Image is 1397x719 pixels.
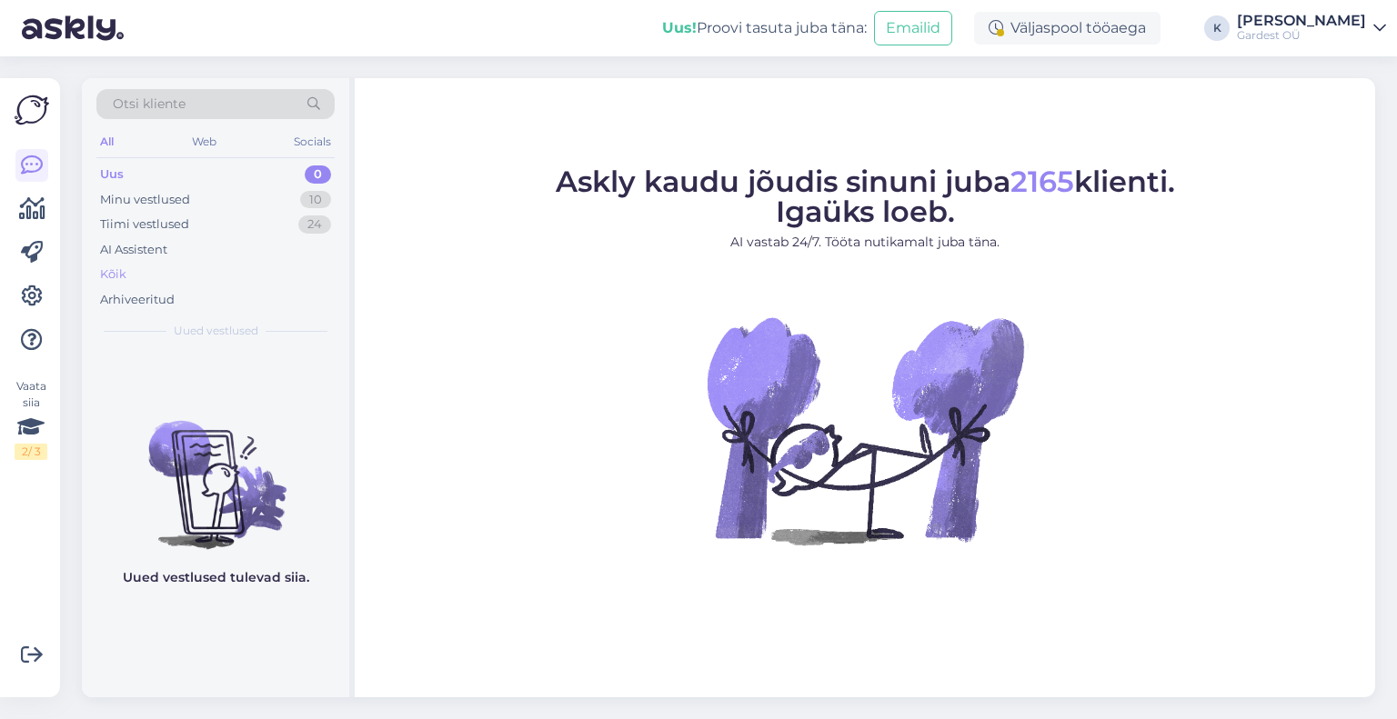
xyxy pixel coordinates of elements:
[874,11,952,45] button: Emailid
[174,323,258,339] span: Uued vestlused
[100,191,190,209] div: Minu vestlused
[290,130,335,154] div: Socials
[113,95,186,114] span: Otsi kliente
[123,568,309,587] p: Uued vestlused tulevad siia.
[15,93,49,127] img: Askly Logo
[662,17,867,39] div: Proovi tasuta juba täna:
[100,241,167,259] div: AI Assistent
[82,388,349,552] img: No chats
[305,165,331,184] div: 0
[100,215,189,234] div: Tiimi vestlused
[556,233,1175,252] p: AI vastab 24/7. Tööta nutikamalt juba täna.
[15,378,47,460] div: Vaata siia
[100,291,175,309] div: Arhiveeritud
[96,130,117,154] div: All
[1237,28,1366,43] div: Gardest OÜ
[188,130,220,154] div: Web
[701,266,1029,594] img: No Chat active
[1204,15,1230,41] div: K
[100,265,126,284] div: Kõik
[100,165,124,184] div: Uus
[298,215,331,234] div: 24
[15,444,47,460] div: 2 / 3
[300,191,331,209] div: 10
[1237,14,1366,28] div: [PERSON_NAME]
[662,19,697,36] b: Uus!
[1010,164,1074,199] span: 2165
[974,12,1161,45] div: Väljaspool tööaega
[1237,14,1386,43] a: [PERSON_NAME]Gardest OÜ
[556,164,1175,229] span: Askly kaudu jõudis sinuni juba klienti. Igaüks loeb.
